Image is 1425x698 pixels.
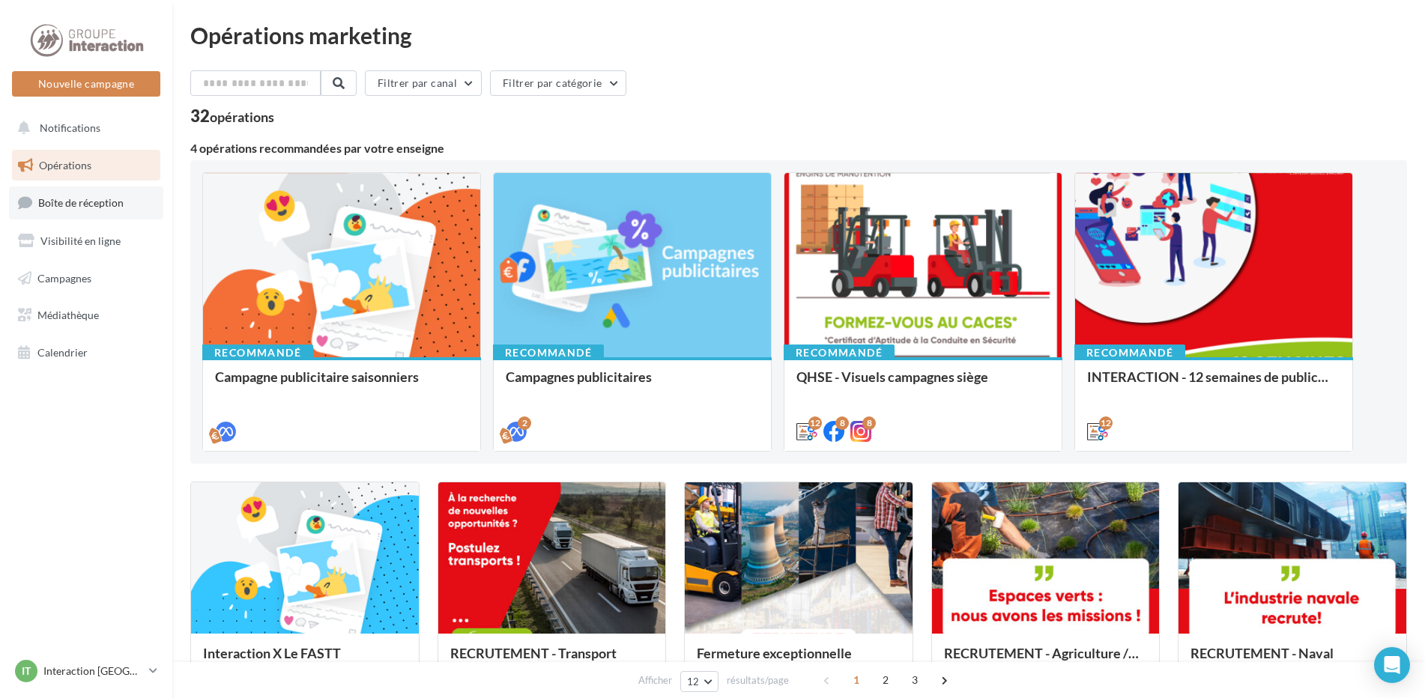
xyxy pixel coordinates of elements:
[43,664,143,679] p: Interaction [GEOGRAPHIC_DATA]
[1099,416,1113,430] div: 12
[37,271,91,284] span: Campagnes
[215,369,468,399] div: Campagne publicitaire saisonniers
[12,71,160,97] button: Nouvelle campagne
[808,416,822,430] div: 12
[190,108,274,124] div: 32
[862,416,876,430] div: 8
[1374,647,1410,683] div: Open Intercom Messenger
[1190,646,1394,676] div: RECRUTEMENT - Naval
[9,150,163,181] a: Opérations
[190,142,1407,154] div: 4 opérations recommandées par votre enseigne
[9,300,163,331] a: Médiathèque
[835,416,849,430] div: 8
[9,186,163,219] a: Boîte de réception
[680,671,718,692] button: 12
[9,337,163,368] a: Calendrier
[9,225,163,257] a: Visibilité en ligne
[365,70,482,96] button: Filtrer par canal
[9,263,163,294] a: Campagnes
[202,345,313,361] div: Recommandé
[38,196,124,209] span: Boîte de réception
[210,110,274,124] div: opérations
[37,309,99,321] span: Médiathèque
[37,346,88,359] span: Calendrier
[22,664,31,679] span: IT
[1074,345,1185,361] div: Recommandé
[518,416,531,430] div: 2
[687,676,700,688] span: 12
[903,668,927,692] span: 3
[796,369,1050,399] div: QHSE - Visuels campagnes siège
[944,646,1148,676] div: RECRUTEMENT - Agriculture / Espaces verts
[190,24,1407,46] div: Opérations marketing
[874,668,898,692] span: 2
[39,159,91,172] span: Opérations
[40,121,100,134] span: Notifications
[697,646,901,676] div: Fermeture exceptionnelle
[40,234,121,247] span: Visibilité en ligne
[203,646,407,676] div: Interaction X Le FASTT
[1087,369,1340,399] div: INTERACTION - 12 semaines de publication
[727,673,789,688] span: résultats/page
[12,657,160,685] a: IT Interaction [GEOGRAPHIC_DATA]
[450,646,654,676] div: RECRUTEMENT - Transport
[638,673,672,688] span: Afficher
[506,369,759,399] div: Campagnes publicitaires
[493,345,604,361] div: Recommandé
[490,70,626,96] button: Filtrer par catégorie
[784,345,895,361] div: Recommandé
[844,668,868,692] span: 1
[9,112,157,144] button: Notifications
